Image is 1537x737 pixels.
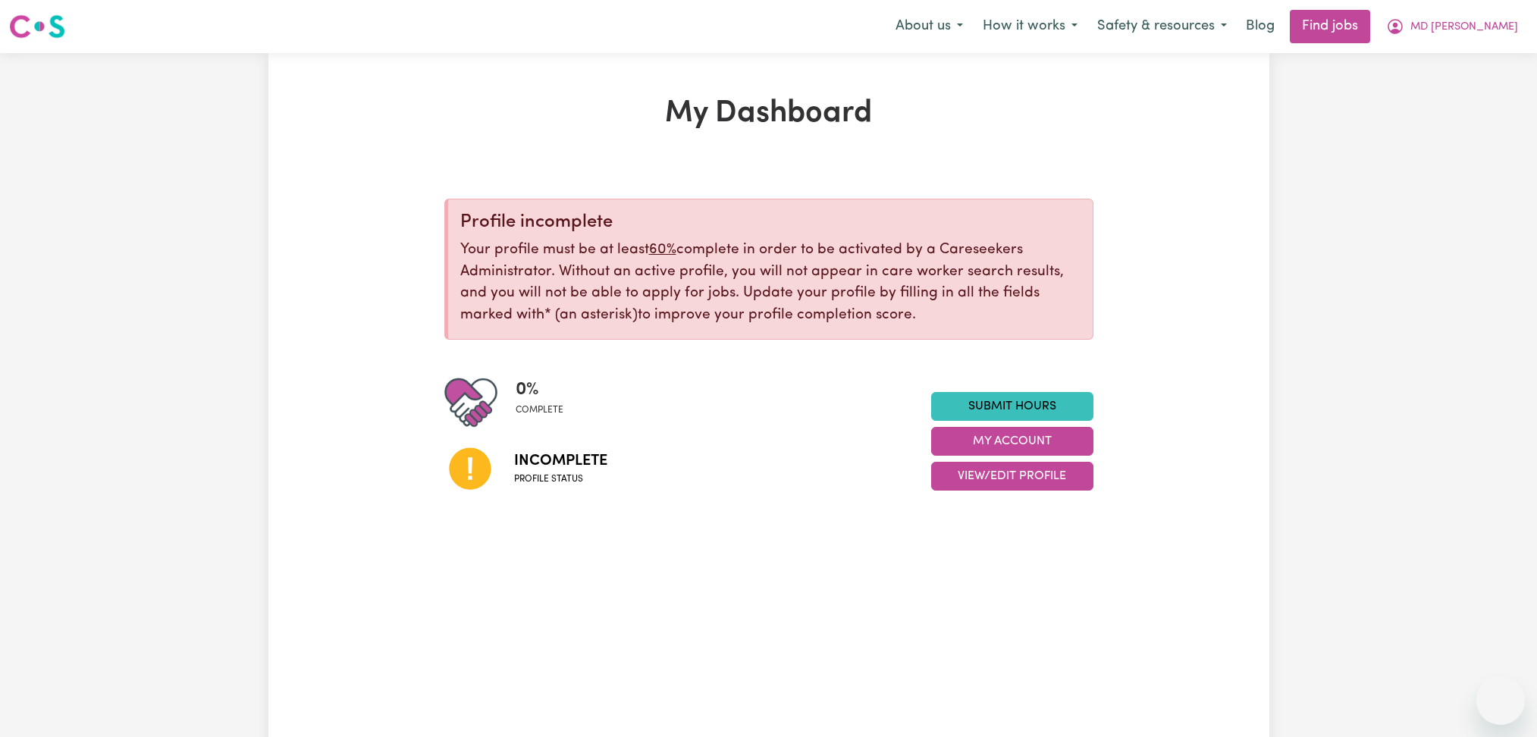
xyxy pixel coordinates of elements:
[9,13,65,40] img: Careseekers logo
[544,308,638,322] span: an asterisk
[514,450,607,472] span: Incomplete
[516,376,576,429] div: Profile completeness: 0%
[973,11,1087,42] button: How it works
[1376,11,1528,42] button: My Account
[1237,10,1284,43] a: Blog
[1087,11,1237,42] button: Safety & resources
[886,11,973,42] button: About us
[1476,676,1525,725] iframe: Button to launch messaging window
[1410,19,1518,36] span: MD [PERSON_NAME]
[460,212,1081,234] div: Profile incomplete
[1290,10,1370,43] a: Find jobs
[931,392,1093,421] a: Submit Hours
[514,472,607,486] span: Profile status
[516,376,563,403] span: 0 %
[649,243,676,257] u: 60%
[9,9,65,44] a: Careseekers logo
[931,427,1093,456] button: My Account
[931,462,1093,491] button: View/Edit Profile
[516,403,563,417] span: complete
[444,96,1093,132] h1: My Dashboard
[460,240,1081,327] p: Your profile must be at least complete in order to be activated by a Careseekers Administrator. W...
